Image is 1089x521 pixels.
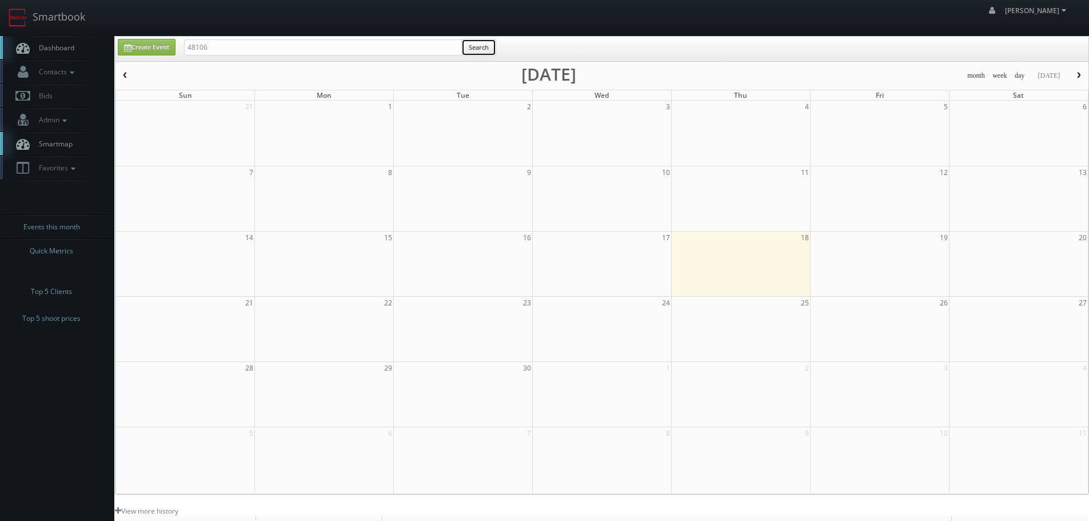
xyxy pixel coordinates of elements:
[522,362,532,374] span: 30
[387,166,393,178] span: 8
[33,91,53,101] span: Bids
[33,67,77,77] span: Contacts
[22,313,81,324] span: Top 5 shoot prices
[1082,362,1088,374] span: 4
[665,101,671,113] span: 3
[943,362,949,374] span: 3
[179,90,192,100] span: Sun
[804,362,810,374] span: 2
[1011,69,1029,83] button: day
[800,297,810,309] span: 25
[248,427,254,439] span: 5
[595,90,609,100] span: Wed
[33,139,73,149] span: Smartmap
[804,427,810,439] span: 9
[526,166,532,178] span: 9
[522,232,532,244] span: 16
[661,297,671,309] span: 24
[118,39,175,55] a: Create Event
[1013,90,1024,100] span: Sat
[521,69,576,80] h2: [DATE]
[115,506,178,516] a: View more history
[383,297,393,309] span: 22
[1005,6,1070,15] span: [PERSON_NAME]
[1078,232,1088,244] span: 20
[988,69,1011,83] button: week
[387,101,393,113] span: 1
[184,39,462,55] input: Search for Events
[457,90,469,100] span: Tue
[1078,427,1088,439] span: 11
[317,90,332,100] span: Mon
[1078,297,1088,309] span: 27
[248,166,254,178] span: 7
[244,101,254,113] span: 31
[244,232,254,244] span: 14
[1078,166,1088,178] span: 13
[526,427,532,439] span: 7
[30,245,73,257] span: Quick Metrics
[33,163,78,173] span: Favorites
[661,166,671,178] span: 10
[943,101,949,113] span: 5
[665,427,671,439] span: 8
[33,43,74,53] span: Dashboard
[734,90,747,100] span: Thu
[939,297,949,309] span: 26
[1082,101,1088,113] span: 6
[522,297,532,309] span: 23
[661,232,671,244] span: 17
[9,9,27,27] img: smartbook-logo.png
[876,90,884,100] span: Fri
[23,221,80,233] span: Events this month
[31,286,72,297] span: Top 5 Clients
[963,69,989,83] button: month
[383,362,393,374] span: 29
[33,115,70,125] span: Admin
[665,362,671,374] span: 1
[800,166,810,178] span: 11
[244,362,254,374] span: 28
[804,101,810,113] span: 4
[939,232,949,244] span: 19
[526,101,532,113] span: 2
[800,232,810,244] span: 18
[1034,69,1064,83] button: [DATE]
[939,166,949,178] span: 12
[387,427,393,439] span: 6
[383,232,393,244] span: 15
[939,427,949,439] span: 10
[244,297,254,309] span: 21
[461,39,496,56] button: Search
